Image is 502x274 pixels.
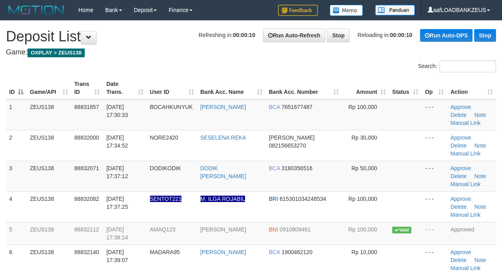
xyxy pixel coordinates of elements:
span: Rp 10,000 [352,249,377,255]
td: ZEUS138 [27,130,71,161]
span: BRI [269,196,278,202]
a: Manual Link [450,150,481,157]
span: [DATE] 17:37:12 [106,165,128,179]
span: NORE2420 [150,134,179,141]
span: Refreshing in: [198,32,255,38]
strong: 00:00:10 [233,32,255,38]
th: Action: activate to sort column ascending [447,77,496,99]
td: - - - [422,130,447,161]
span: 88831857 [74,104,99,110]
a: Approve [450,165,471,171]
span: [DATE] 17:37:25 [106,196,128,210]
a: [PERSON_NAME] [200,249,246,255]
a: Note [474,204,486,210]
span: Valid transaction [392,227,411,233]
td: 4 [6,191,27,222]
th: ID: activate to sort column descending [6,77,27,99]
a: Note [474,257,486,263]
td: - - - [422,161,447,191]
th: Op: activate to sort column ascending [422,77,447,99]
span: 88832000 [74,134,99,141]
td: 1 [6,99,27,130]
a: [PERSON_NAME] [200,104,246,110]
span: Copy 1900462120 to clipboard [282,249,313,255]
span: BNI [269,226,278,233]
a: Manual Link [450,212,481,218]
span: [PERSON_NAME] [269,134,315,141]
a: Manual Link [450,265,481,271]
span: BCA [269,249,280,255]
a: Delete [450,204,466,210]
td: 5 [6,222,27,245]
span: [DATE] 17:34:52 [106,134,128,149]
td: ZEUS138 [27,191,71,222]
a: Approve [450,134,471,141]
a: [PERSON_NAME] [200,226,246,233]
a: Manual Link [450,181,481,187]
td: ZEUS138 [27,222,71,245]
a: Delete [450,112,466,118]
span: Rp 100,000 [348,196,377,202]
a: Approve [450,196,471,202]
a: Note [474,173,486,179]
span: [DATE] 17:39:07 [106,249,128,263]
th: Trans ID: activate to sort column ascending [71,77,103,99]
span: 88832071 [74,165,99,171]
a: Delete [450,142,466,149]
span: 88832112 [74,226,99,233]
a: Run Auto-Refresh [263,29,325,42]
a: M. ILGA ROJABIL [200,196,245,202]
span: DODIKODIK [150,165,181,171]
img: Button%20Memo.svg [330,5,363,16]
td: - - - [422,99,447,130]
a: SESELENA REKA [200,134,246,141]
span: [DATE] 17:38:14 [106,226,128,241]
span: 88832140 [74,249,99,255]
span: Reloading in: [358,32,412,38]
img: Feedback.jpg [278,5,318,16]
strong: 00:00:10 [390,32,412,38]
h1: Deposit List [6,29,496,45]
a: Approve [450,104,471,110]
span: Copy 3180356516 to clipboard [282,165,313,171]
label: Search: [418,60,496,72]
span: Rp 100,000 [348,104,377,110]
td: 3 [6,161,27,191]
span: 88832082 [74,196,99,202]
td: - - - [422,222,447,245]
th: Bank Acc. Number: activate to sort column ascending [266,77,342,99]
td: - - - [422,191,447,222]
a: Delete [450,257,466,263]
th: Amount: activate to sort column ascending [342,77,389,99]
span: Rp 30,000 [352,134,377,141]
th: Bank Acc. Name: activate to sort column ascending [197,77,266,99]
td: ZEUS138 [27,161,71,191]
a: Delete [450,173,466,179]
span: Nama rekening ada tanda titik/strip, harap diedit [150,196,182,202]
td: ZEUS138 [27,99,71,130]
th: Game/API: activate to sort column ascending [27,77,71,99]
span: Copy 0910809461 to clipboard [280,226,311,233]
a: Note [474,142,486,149]
span: BCA [269,104,280,110]
span: BCA [269,165,280,171]
a: Run Auto-DPS [420,29,473,42]
a: Approve [450,249,471,255]
a: Stop [327,29,350,42]
th: Status: activate to sort column ascending [389,77,422,99]
span: AMAQ123 [150,226,176,233]
span: BOCAHKUNYUK [150,104,193,110]
span: Copy 082156653270 to clipboard [269,142,306,149]
img: MOTION_logo.png [6,4,66,16]
a: DODIK [PERSON_NAME] [200,165,246,179]
a: Stop [474,29,496,42]
span: OXPLAY > ZEUS138 [27,49,85,57]
h4: Game: [6,49,496,56]
th: User ID: activate to sort column ascending [147,77,197,99]
th: Date Trans.: activate to sort column ascending [103,77,146,99]
a: Manual Link [450,120,481,126]
span: Copy 615301034248534 to clipboard [280,196,326,202]
td: Approved [447,222,496,245]
span: Copy 7651677487 to clipboard [282,104,313,110]
span: Rp 50,000 [352,165,377,171]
